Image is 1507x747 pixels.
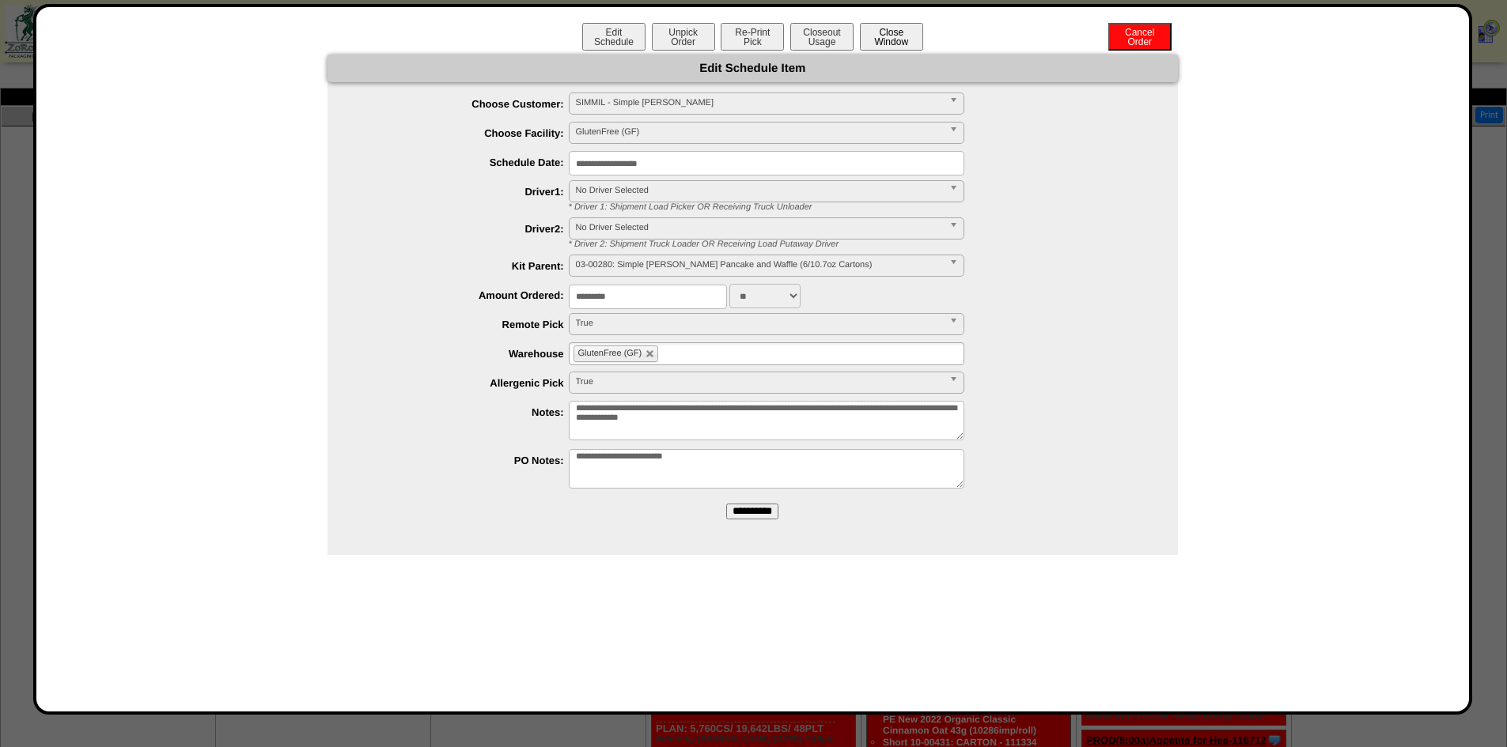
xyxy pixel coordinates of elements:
[359,289,569,301] label: Amount Ordered:
[359,127,569,139] label: Choose Facility:
[721,23,784,51] button: Re-PrintPick
[858,36,925,47] a: CloseWindow
[576,314,943,333] span: True
[557,240,1178,249] div: * Driver 2: Shipment Truck Loader OR Receiving Load Putaway Driver
[576,372,943,391] span: True
[790,23,854,51] button: CloseoutUsage
[359,186,569,198] label: Driver1:
[359,348,569,360] label: Warehouse
[576,255,943,274] span: 03-00280: Simple [PERSON_NAME] Pancake and Waffle (6/10.7oz Cartons)
[576,181,943,200] span: No Driver Selected
[652,23,715,51] button: UnpickOrder
[576,123,943,141] span: GlutenFree (GF)
[359,98,569,110] label: Choose Customer:
[328,55,1178,82] div: Edit Schedule Item
[582,23,646,51] button: EditSchedule
[359,455,569,466] label: PO Notes:
[359,406,569,418] label: Notes:
[1108,23,1172,51] button: CancelOrder
[578,349,642,358] span: GlutenFree (GF)
[860,23,923,51] button: CloseWindow
[359,157,569,168] label: Schedule Date:
[359,377,569,389] label: Allergenic Pick
[359,319,569,330] label: Remote Pick
[359,260,569,272] label: Kit Parent:
[576,93,943,112] span: SIMMIL - Simple [PERSON_NAME]
[576,218,943,237] span: No Driver Selected
[359,223,569,235] label: Driver2:
[557,202,1178,212] div: * Driver 1: Shipment Load Picker OR Receiving Truck Unloader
